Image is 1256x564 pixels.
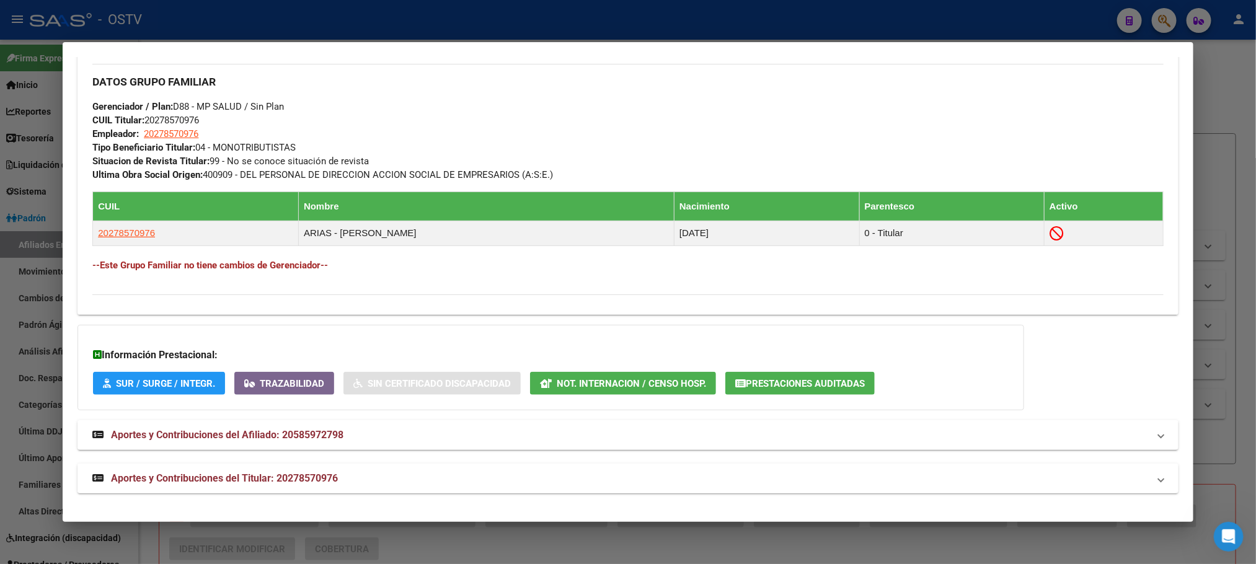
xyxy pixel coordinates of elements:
[116,378,215,389] span: SUR / SURGE / INTEGR.
[299,221,674,245] td: ARIAS - [PERSON_NAME]
[260,378,324,389] span: Trazabilidad
[77,420,1178,450] mat-expansion-panel-header: Aportes y Contribuciones del Afiliado: 20585972798
[92,128,139,139] strong: Empleador:
[111,472,338,484] span: Aportes y Contribuciones del Titular: 20278570976
[77,464,1178,493] mat-expansion-panel-header: Aportes y Contribuciones del Titular: 20278570976
[725,372,875,395] button: Prestaciones Auditadas
[92,101,173,112] strong: Gerenciador / Plan:
[746,378,865,389] span: Prestaciones Auditadas
[98,227,155,238] span: 20278570976
[92,115,199,126] span: 20278570976
[674,192,859,221] th: Nacimiento
[144,128,198,139] span: 20278570976
[92,75,1163,89] h3: DATOS GRUPO FAMILIAR
[92,258,1163,272] h4: --Este Grupo Familiar no tiene cambios de Gerenciador--
[299,192,674,221] th: Nombre
[93,372,225,395] button: SUR / SURGE / INTEGR.
[92,156,369,167] span: 99 - No se conoce situación de revista
[92,169,553,180] span: 400909 - DEL PERSONAL DE DIRECCION ACCION SOCIAL DE EMPRESARIOS (A:S:E.)
[343,372,521,395] button: Sin Certificado Discapacidad
[93,348,1009,363] h3: Información Prestacional:
[859,192,1045,221] th: Parentesco
[92,156,210,167] strong: Situacion de Revista Titular:
[368,378,511,389] span: Sin Certificado Discapacidad
[92,142,296,153] span: 04 - MONOTRIBUTISTAS
[111,429,343,441] span: Aportes y Contribuciones del Afiliado: 20585972798
[93,192,299,221] th: CUIL
[1045,192,1164,221] th: Activo
[234,372,334,395] button: Trazabilidad
[92,101,284,112] span: D88 - MP SALUD / Sin Plan
[92,115,144,126] strong: CUIL Titular:
[530,372,716,395] button: Not. Internacion / Censo Hosp.
[674,221,859,245] td: [DATE]
[1214,522,1244,552] iframe: Intercom live chat
[557,378,706,389] span: Not. Internacion / Censo Hosp.
[92,169,203,180] strong: Ultima Obra Social Origen:
[859,221,1045,245] td: 0 - Titular
[92,142,195,153] strong: Tipo Beneficiario Titular:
